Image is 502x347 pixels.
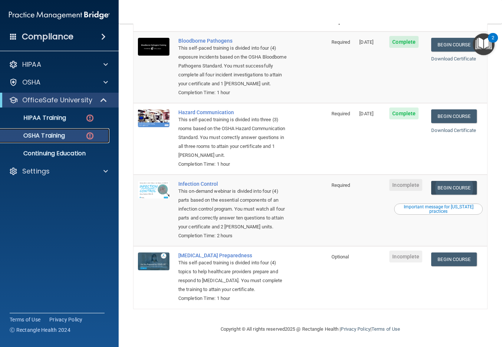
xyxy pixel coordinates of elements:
[5,150,106,157] p: Continuing Education
[331,254,349,260] span: Optional
[10,326,70,334] span: Ⓒ Rectangle Health 2024
[492,38,494,47] div: 2
[49,316,83,323] a: Privacy Policy
[178,252,290,258] a: [MEDICAL_DATA] Preparedness
[331,111,350,116] span: Required
[9,78,108,87] a: OSHA
[9,8,110,23] img: PMB logo
[178,231,290,240] div: Completion Time: 2 hours
[394,204,483,215] button: Read this if you are a dental practitioner in the state of CA
[85,131,95,141] img: danger-circle.6113f641.png
[359,111,373,116] span: [DATE]
[431,56,476,62] a: Download Certificate
[5,114,66,122] p: HIPAA Training
[10,316,40,323] a: Terms of Use
[85,113,95,123] img: danger-circle.6113f641.png
[22,60,41,69] p: HIPAA
[431,252,476,266] a: Begin Course
[389,36,419,48] span: Complete
[9,60,108,69] a: HIPAA
[331,39,350,45] span: Required
[22,32,73,42] h4: Compliance
[473,33,495,55] button: Open Resource Center, 2 new notifications
[22,96,92,105] p: OfficeSafe University
[389,251,422,262] span: Incomplete
[22,167,50,176] p: Settings
[431,128,476,133] a: Download Certificate
[431,181,476,195] a: Begin Course
[178,38,290,44] a: Bloodborne Pathogens
[9,167,108,176] a: Settings
[371,326,400,332] a: Terms of Use
[389,108,419,119] span: Complete
[178,160,290,169] div: Completion Time: 1 hour
[178,88,290,97] div: Completion Time: 1 hour
[178,109,290,115] a: Hazard Communication
[175,317,446,341] div: Copyright © All rights reserved 2025 @ Rectangle Health | |
[178,258,290,294] div: This self-paced training is divided into four (4) topics to help healthcare providers prepare and...
[331,182,350,188] span: Required
[359,39,373,45] span: [DATE]
[341,326,370,332] a: Privacy Policy
[431,38,476,52] a: Begin Course
[178,187,290,231] div: This on-demand webinar is divided into four (4) parts based on the essential components of an inf...
[178,44,290,88] div: This self-paced training is divided into four (4) exposure incidents based on the OSHA Bloodborne...
[389,179,422,191] span: Incomplete
[22,78,41,87] p: OSHA
[178,294,290,303] div: Completion Time: 1 hour
[178,181,290,187] a: Infection Control
[178,115,290,160] div: This self-paced training is divided into three (3) rooms based on the OSHA Hazard Communication S...
[5,132,65,139] p: OSHA Training
[9,96,108,105] a: OfficeSafe University
[395,205,482,214] div: Important message for [US_STATE] practices
[431,109,476,123] a: Begin Course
